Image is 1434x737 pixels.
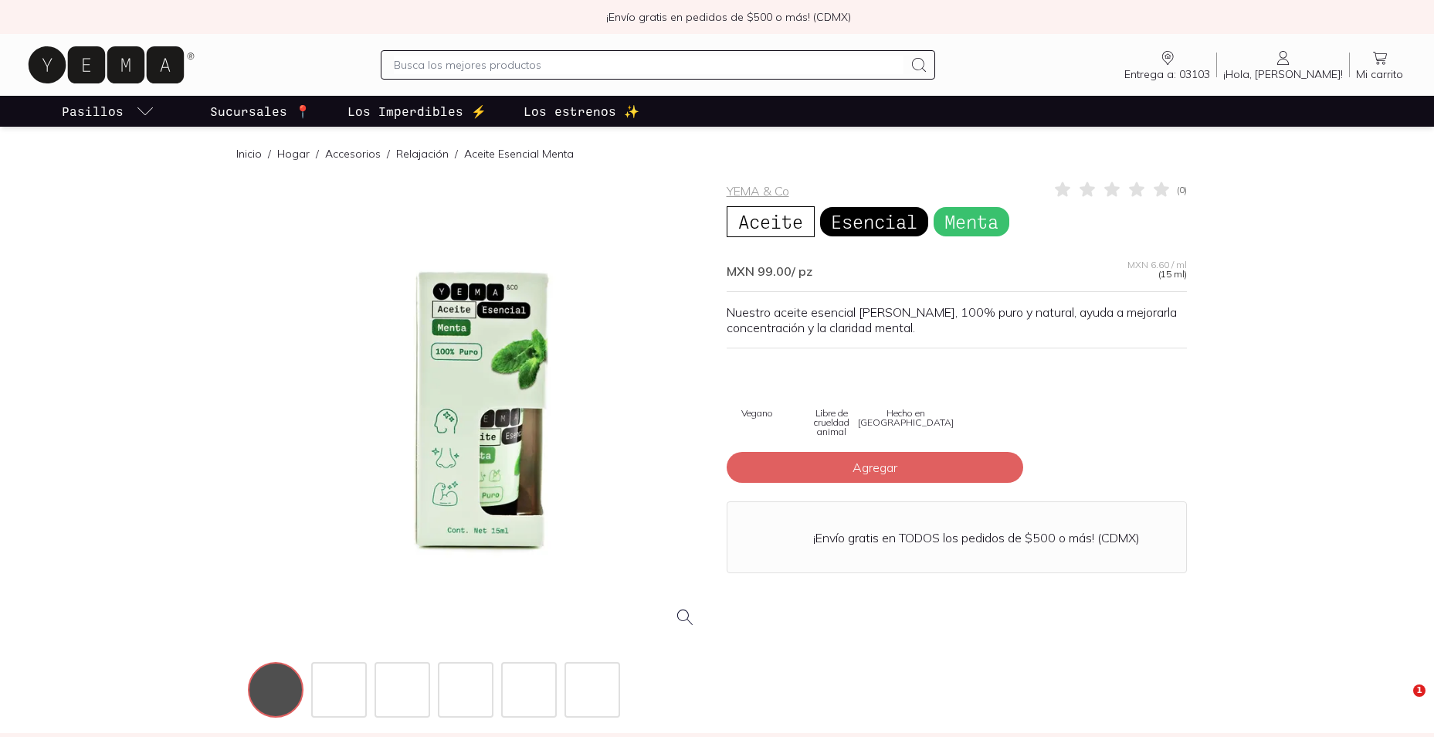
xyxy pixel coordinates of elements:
[62,102,124,121] p: Pasillos
[727,304,1187,335] p: Nuestro aceite esencial [PERSON_NAME], 100% puro y natural, ayuda a mejorarla concentración y la ...
[820,207,928,236] span: Esencial
[1350,49,1409,81] a: Mi carrito
[1223,67,1343,81] span: ¡Hola, [PERSON_NAME]!
[727,183,789,199] a: YEMA & Co
[376,664,432,719] img: yH5BAEAAAAALAAAAAABAAEAAAIBRAA7
[1413,684,1426,697] span: 1
[727,206,815,237] span: Aceite
[801,409,863,436] span: Libre de crueldad animal
[236,147,262,161] a: Inicio
[739,361,776,398] img: yH5BAEAAAAALAAAAAABAAEAAAIBRAA7
[59,96,158,127] a: pasillo-todos-link
[394,56,903,74] input: Busca los mejores productos
[503,664,558,719] img: yH5BAEAAAAALAAAAAABAAEAAAIBRAA7
[439,664,495,719] img: yH5BAEAAAAALAAAAAABAAEAAAIBRAA7
[449,146,464,161] span: /
[1381,684,1419,722] iframe: Intercom live chat
[741,409,773,418] span: Vegano
[381,146,396,161] span: /
[344,96,490,127] a: Los Imperdibles ⚡️
[1217,49,1349,81] a: ¡Hola, [PERSON_NAME]!
[853,460,897,475] span: Agregar
[727,452,1023,483] button: Agregar
[566,664,622,719] img: yH5BAEAAAAALAAAAAABAAEAAAIBRAA7
[606,9,851,25] p: ¡Envío gratis en pedidos de $500 o más! (CDMX)
[774,518,807,551] img: Envío
[1127,260,1187,270] span: MXN 6.60 / ml
[1124,67,1210,81] span: Entrega a: 03103
[1158,270,1187,279] span: (15 ml)
[464,146,574,161] p: Aceite Esencial Menta
[207,96,314,127] a: Sucursales 📍
[262,146,277,161] span: /
[727,263,812,279] span: MXN 99.00 / pz
[1118,49,1216,81] a: Entrega a: 03103
[887,361,924,398] img: yH5BAEAAAAALAAAAAABAAEAAAIBRAA7
[277,147,310,161] a: Hogar
[396,147,449,161] a: Relajación
[520,96,642,127] a: Los estrenos ✨
[934,207,1009,236] span: Menta
[858,409,954,427] span: Hecho en [GEOGRAPHIC_DATA]
[1356,67,1403,81] span: Mi carrito
[347,102,486,121] p: Los Imperdibles ⚡️
[313,664,368,719] img: yH5BAEAAAAALAAAAAABAAEAAAIBRAA7
[524,102,639,121] p: Los estrenos ✨
[1177,185,1187,195] span: ( 0 )
[325,147,381,161] a: Accesorios
[310,146,325,161] span: /
[210,102,310,121] p: Sucursales 📍
[583,10,597,24] img: check
[813,530,1140,545] p: ¡Envío gratis en TODOS los pedidos de $500 o más! (CDMX)
[249,664,305,719] img: yH5BAEAAAAALAAAAAABAAEAAAIBRAA7
[813,361,850,398] img: yH5BAEAAAAALAAAAAABAAEAAAIBRAA7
